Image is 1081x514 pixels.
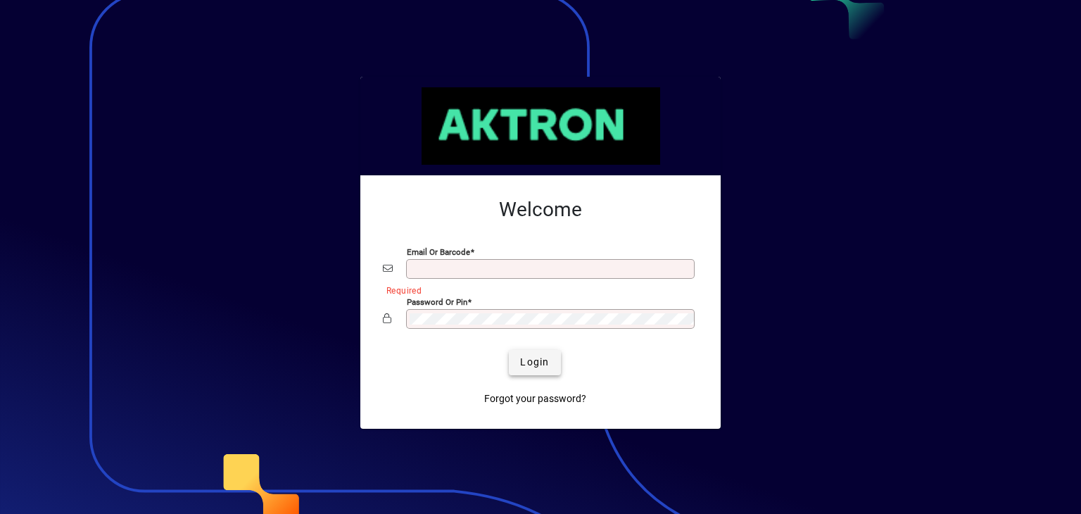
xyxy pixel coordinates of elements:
a: Forgot your password? [479,387,592,412]
span: Forgot your password? [484,391,586,406]
h2: Welcome [383,198,698,222]
span: Login [520,355,549,370]
button: Login [509,350,560,375]
mat-label: Password or Pin [407,296,467,306]
mat-error: Required [386,282,687,297]
mat-label: Email or Barcode [407,246,470,256]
